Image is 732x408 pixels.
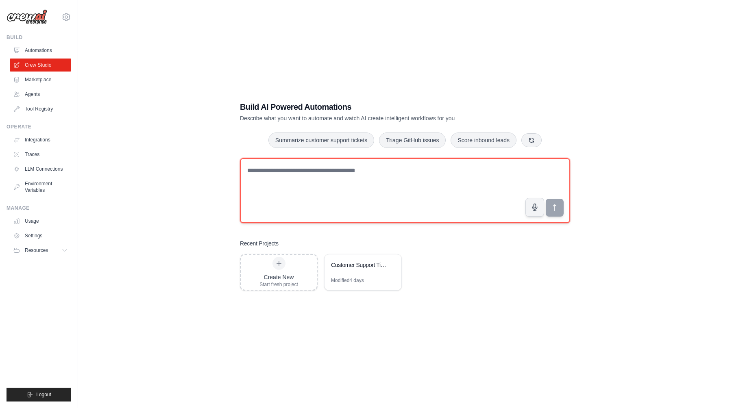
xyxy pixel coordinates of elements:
[10,73,71,86] a: Marketplace
[10,88,71,101] a: Agents
[259,281,298,288] div: Start fresh project
[7,9,47,25] img: Logo
[10,215,71,228] a: Usage
[10,102,71,115] a: Tool Registry
[268,132,374,148] button: Summarize customer support tickets
[7,124,71,130] div: Operate
[521,133,542,147] button: Get new suggestions
[691,369,732,408] iframe: Chat Widget
[10,44,71,57] a: Automations
[10,177,71,197] a: Environment Variables
[240,114,513,122] p: Describe what you want to automate and watch AI create intelligent workflows for you
[240,239,279,247] h3: Recent Projects
[10,59,71,72] a: Crew Studio
[36,391,51,398] span: Logout
[525,198,544,217] button: Click to speak your automation idea
[10,133,71,146] a: Integrations
[10,229,71,242] a: Settings
[25,247,48,254] span: Resources
[379,132,446,148] button: Triage GitHub issues
[7,205,71,211] div: Manage
[10,163,71,176] a: LLM Connections
[451,132,516,148] button: Score inbound leads
[331,261,387,269] div: Customer Support Ticket Automation
[259,273,298,281] div: Create New
[10,244,71,257] button: Resources
[7,388,71,401] button: Logout
[7,34,71,41] div: Build
[240,101,513,113] h1: Build AI Powered Automations
[331,277,364,284] div: Modified 4 days
[10,148,71,161] a: Traces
